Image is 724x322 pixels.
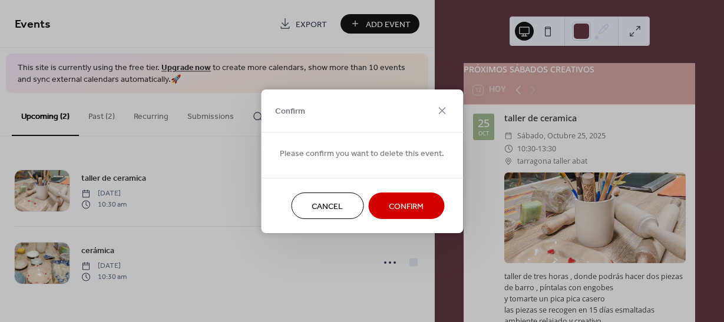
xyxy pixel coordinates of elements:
[291,192,363,219] button: Cancel
[389,200,424,213] span: Confirm
[312,200,343,213] span: Cancel
[280,147,444,160] span: Please confirm you want to delete this event.
[368,192,444,219] button: Confirm
[275,105,305,118] span: Confirm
